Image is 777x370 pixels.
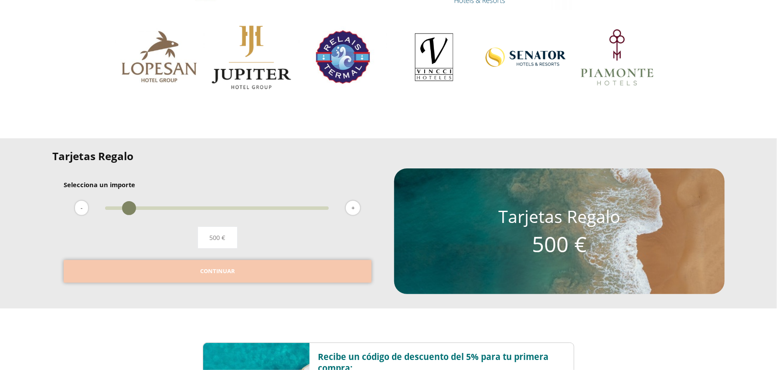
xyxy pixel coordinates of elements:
[64,180,135,189] span: Selecciona un importe
[481,26,570,88] img: Senator
[75,201,88,215] button: -
[64,260,371,283] button: Continuar
[209,233,225,243] span: 500 €
[52,149,133,163] span: Tarjetas Regalo
[299,26,387,88] img: Relais
[532,233,587,255] div: 500 €
[498,205,620,228] span: Tarjetas Regalo
[116,26,204,88] img: Lopesan
[64,267,371,275] a: Continuar
[390,26,478,88] img: Vincci Hoteles
[200,267,235,276] span: Continuar
[207,13,296,102] img: Jupiter Gotel Group
[346,201,360,215] button: +
[573,13,661,102] img: Piamonte Hotels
